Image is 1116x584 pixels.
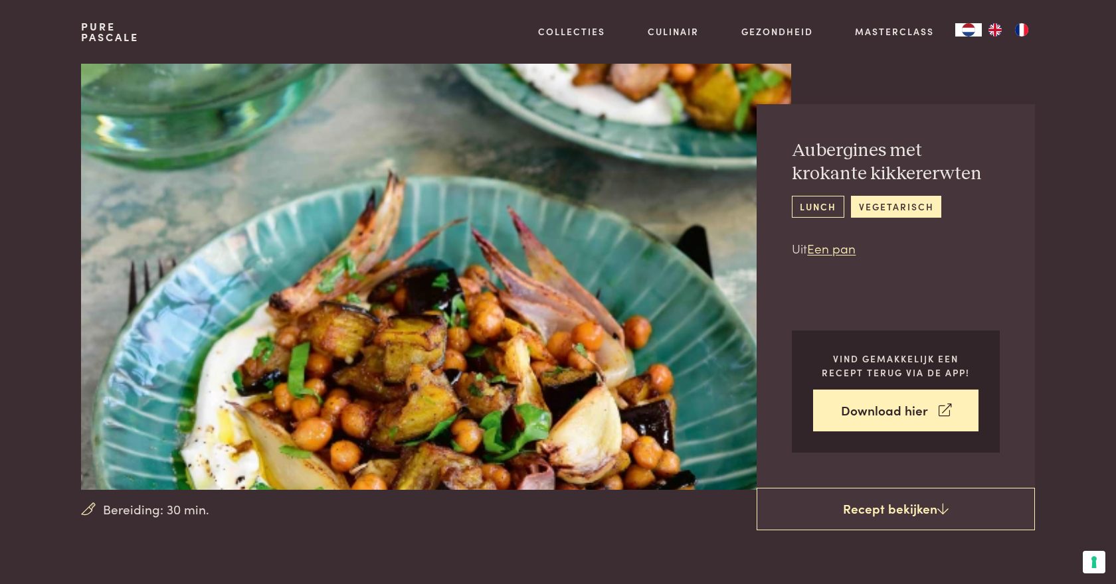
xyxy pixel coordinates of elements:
a: Gezondheid [741,25,813,38]
a: Collecties [538,25,605,38]
a: lunch [792,196,844,218]
a: Masterclass [855,25,934,38]
span: Bereiding: 30 min. [103,500,209,519]
a: vegetarisch [851,196,941,218]
div: Language [955,23,982,36]
a: Culinair [648,25,699,38]
a: Recept bekijken [757,488,1035,530]
img: Aubergines met krokante kikkererwten [81,64,791,490]
a: Download hier [813,390,978,431]
a: EN [982,23,1008,36]
button: Uw voorkeuren voor toestemming voor trackingtechnologieën [1083,551,1105,573]
a: PurePascale [81,21,139,42]
a: FR [1008,23,1035,36]
p: Uit [792,239,1000,258]
aside: Language selected: Nederlands [955,23,1035,36]
a: Een pan [807,239,856,257]
a: NL [955,23,982,36]
h2: Aubergines met krokante kikkererwten [792,139,1000,185]
ul: Language list [982,23,1035,36]
p: Vind gemakkelijk een recept terug via de app! [813,352,978,379]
